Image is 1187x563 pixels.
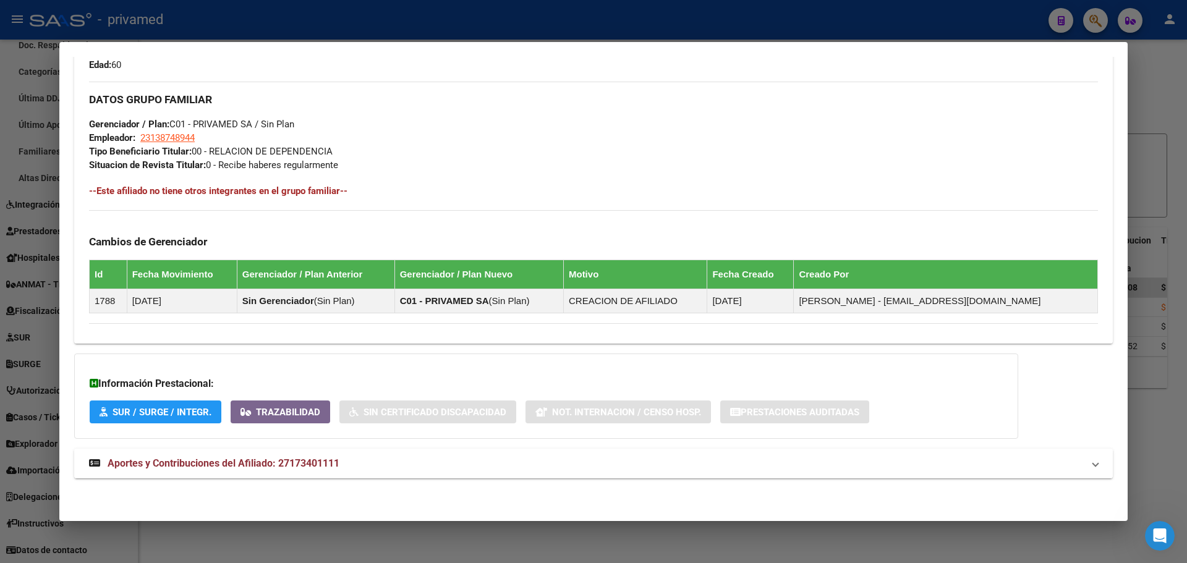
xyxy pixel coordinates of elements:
[60,15,85,28] p: Activo
[89,146,192,157] strong: Tipo Beneficiario Titular:
[10,28,237,56] div: Soporte dice…
[217,5,239,27] div: Cerrar
[552,407,701,418] span: Not. Internacion / Censo Hosp.
[160,177,228,189] div: Genial, gracias!
[39,405,49,415] button: Selector de gif
[794,260,1098,289] th: Creado Por
[90,260,127,289] th: Id
[89,132,135,143] strong: Empleador:
[212,400,232,420] button: Enviar un mensaje…
[720,400,869,423] button: Prestaciones Auditadas
[242,295,314,306] strong: Sin Gerenciador
[89,59,121,70] span: 60
[10,235,166,262] div: Buenas tardes [PERSON_NAME]
[71,32,104,40] b: Soporte
[10,263,237,337] div: Florencia dice…
[20,242,156,255] div: Buenas tardes [PERSON_NAME]
[794,289,1098,313] td: [PERSON_NAME] - [EMAIL_ADDRESS][DOMAIN_NAME]
[10,263,203,315] div: no es posible realizar esa modificacion, solo nos permite borrar por completo la liquidacion del ...
[19,405,29,415] button: Selector de emoji
[10,56,203,108] div: Buenos dias, Muchas gracias por comunicarse con el soporte técnico de la plataforma.
[8,5,32,28] button: go back
[741,407,859,418] span: Prestaciones Auditadas
[707,289,794,313] td: [DATE]
[317,295,352,306] span: Sin Plan
[127,260,237,289] th: Fecha Movimiento
[194,5,217,28] button: Inicio
[113,407,211,418] span: SUR / SURGE / INTEGR.
[89,146,333,157] span: 00 - RELACION DE DEPENDENCIA
[364,407,506,418] span: Sin Certificado Discapacidad
[71,30,192,41] div: joined the conversation
[89,119,294,130] span: C01 - PRIVAMED SA / Sin Plan
[127,289,237,313] td: [DATE]
[339,400,516,423] button: Sin Certificado Discapacidad
[90,400,221,423] button: SUR / SURGE / INTEGR.
[563,260,707,289] th: Motivo
[90,376,1003,391] h3: Información Prestacional:
[44,209,219,220] div: joined the conversation
[20,271,193,307] div: no es posible realizar esa modificacion, solo nos permite borrar por completo la liquidacion del mes
[89,46,167,57] span: [DATE]
[10,169,237,206] div: Constanza dice…
[563,289,707,313] td: CREACION DE AFILIADO
[525,400,711,423] button: Not. Internacion / Censo Hosp.
[492,295,527,306] span: Sin Plan
[60,6,161,15] h1: [GEOGRAPHIC_DATA]
[55,30,67,42] div: Profile image for Soporte
[394,260,563,289] th: Gerenciador / Plan Nuevo
[20,64,193,100] div: Buenos dias, Muchas gracias por comunicarse con el soporte técnico de la plataforma.
[394,289,563,313] td: ( )
[20,116,193,153] div: Consulto en sistemas si se puede revertir desde bd el "reprocesamiento del periodo"
[10,109,203,160] div: Consulto en sistemas si se puede revertir desde bd el "reprocesamiento del periodo"
[10,56,237,109] div: Soporte dice…
[10,206,237,235] div: Florencia dice…
[44,210,131,219] b: [GEOGRAPHIC_DATA]
[150,169,237,197] div: Genial, gracias!
[89,119,169,130] strong: Gerenciador / Plan:
[89,93,1098,106] h3: DATOS GRUPO FAMILIAR
[89,184,1098,198] h4: --Este afiliado no tiene otros integrantes en el grupo familiar--
[237,260,394,289] th: Gerenciador / Plan Anterior
[59,405,69,415] button: Adjuntar un archivo
[89,159,338,171] span: 0 - Recibe haberes regularmente
[54,344,228,392] div: Hola [GEOGRAPHIC_DATA], ok. Igual veo que está modificado el importe total porque decía 191 y aho...
[707,260,794,289] th: Fecha Creado
[10,336,237,414] div: Constanza dice…
[231,400,330,423] button: Trazabilidad
[256,407,320,418] span: Trazabilidad
[10,109,237,170] div: Soporte dice…
[35,7,55,27] div: Profile image for Florencia
[400,295,489,306] strong: C01 - PRIVAMED SA
[89,59,111,70] strong: Edad:
[90,289,127,313] td: 1788
[140,132,195,143] span: 23138748944
[11,379,237,400] textarea: Escribe un mensaje...
[89,159,206,171] strong: Situacion de Revista Titular:
[45,336,237,399] div: Hola [GEOGRAPHIC_DATA], ok. Igual veo que está modificado el importe total porque decía 191 y aho...
[1145,521,1175,551] iframe: Intercom live chat
[20,316,146,324] div: [GEOGRAPHIC_DATA] • Hace 18m
[28,208,40,221] div: Profile image for Florencia
[10,235,237,263] div: Florencia dice…
[237,289,394,313] td: ( )
[74,449,1113,478] mat-expansion-panel-header: Aportes y Contribuciones del Afiliado: 27173401111
[89,235,1098,248] h3: Cambios de Gerenciador
[108,457,339,469] span: Aportes y Contribuciones del Afiliado: 27173401111
[89,46,139,57] strong: Nacimiento:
